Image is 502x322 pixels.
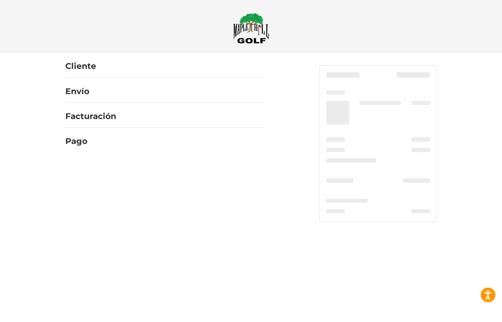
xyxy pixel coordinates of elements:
[233,13,269,44] img: Maple Hill Golf
[65,111,116,121] h2: Facturación
[65,136,104,146] h2: Pago
[65,86,104,96] h2: Envío
[65,61,104,71] h2: Cliente
[448,304,502,322] iframe: Google Customer Reviews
